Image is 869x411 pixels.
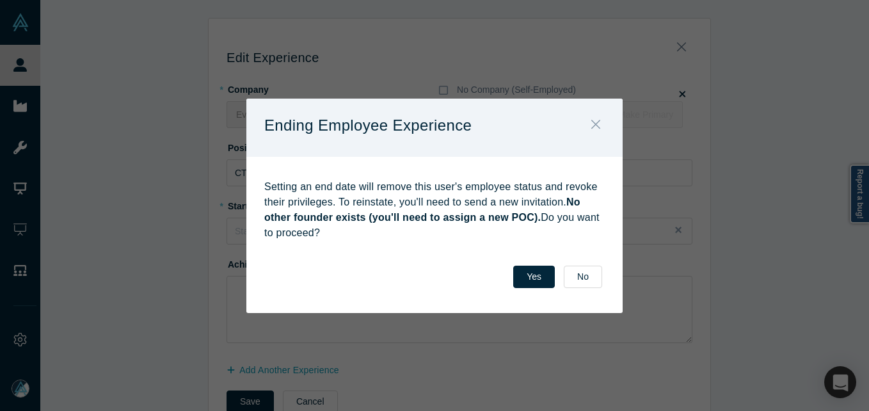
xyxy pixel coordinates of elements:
button: Close [582,112,609,140]
strong: No other founder exists (you'll need to assign a new POC). [264,197,580,223]
p: Setting an end date will remove this user's employee status and revoke their privileges. To reins... [264,179,605,241]
button: No [564,266,602,288]
p: Ending Employee Experience [264,112,472,139]
button: Yes [513,266,555,288]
